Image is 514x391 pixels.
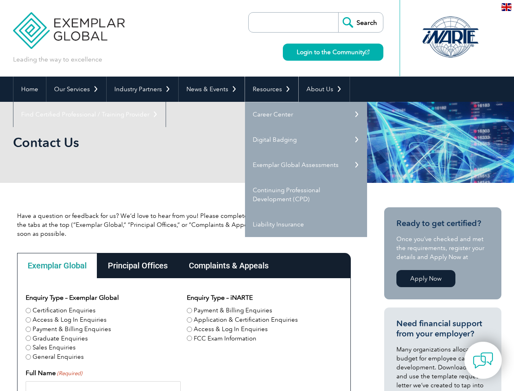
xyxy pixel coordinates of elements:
label: Application & Certification Enquiries [194,315,298,325]
a: Digital Badging [245,127,367,152]
h3: Ready to get certified? [396,218,489,228]
a: Apply Now [396,270,455,287]
img: open_square.png [365,50,370,54]
label: Access & Log In Enquiries [33,315,107,325]
a: Exemplar Global Assessments [245,152,367,178]
a: Industry Partners [107,77,178,102]
img: en [501,3,512,11]
h1: Contact Us [13,134,326,150]
label: Payment & Billing Enquiries [194,306,272,315]
legend: Enquiry Type – Exemplar Global [26,293,119,303]
label: Sales Enquiries [33,343,76,352]
a: Find Certified Professional / Training Provider [13,102,166,127]
label: General Enquiries [33,352,84,362]
a: News & Events [179,77,245,102]
input: Search [338,13,383,32]
a: Login to the Community [283,44,383,61]
label: Certification Enquiries [33,306,96,315]
p: Have a question or feedback for us? We’d love to hear from you! Please complete the form below by... [17,211,351,238]
h3: Need financial support from your employer? [396,319,489,339]
label: Graduate Enquiries [33,334,88,343]
img: contact-chat.png [473,350,493,371]
a: Resources [245,77,298,102]
label: FCC Exam Information [194,334,256,343]
div: Complaints & Appeals [178,253,279,278]
div: Principal Offices [97,253,178,278]
a: Continuing Professional Development (CPD) [245,178,367,212]
a: Liability Insurance [245,212,367,237]
legend: Enquiry Type – iNARTE [187,293,253,303]
a: Home [13,77,46,102]
a: About Us [299,77,350,102]
label: Full Name [26,368,82,378]
div: Exemplar Global [17,253,97,278]
p: Once you’ve checked and met the requirements, register your details and Apply Now at [396,235,489,261]
a: Career Center [245,102,367,127]
a: Our Services [46,77,106,102]
label: Access & Log In Enquiries [194,325,268,334]
span: (Required) [56,369,82,378]
label: Payment & Billing Enquiries [33,325,111,334]
p: Leading the way to excellence [13,55,102,64]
